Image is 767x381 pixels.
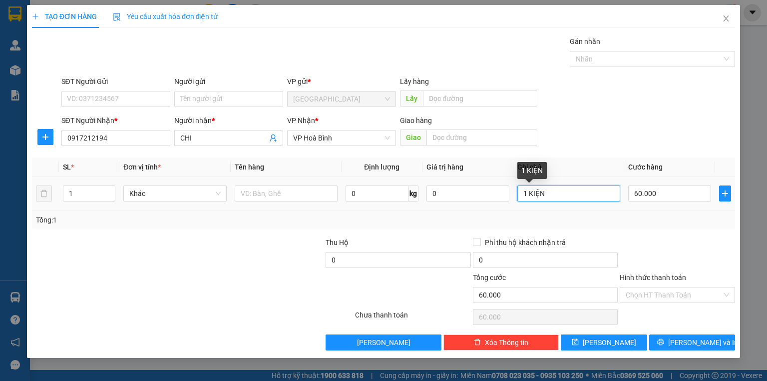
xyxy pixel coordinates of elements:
b: Nhà Xe Hà My [57,6,133,19]
span: Giá trị hàng [426,163,463,171]
span: Đơn vị tính [123,163,161,171]
button: printer[PERSON_NAME] và In [649,334,736,350]
div: Người nhận [174,115,283,126]
span: user-add [269,134,277,142]
span: Cước hàng [628,163,663,171]
span: Thu Hộ [326,238,349,246]
li: 995 [PERSON_NAME] [4,22,190,34]
input: 0 [426,185,509,201]
th: Ghi chú [513,157,624,177]
span: Lấy [400,90,423,106]
span: Giao [400,129,426,145]
span: VP Hoà Bình [293,130,390,145]
b: GỬI : [GEOGRAPHIC_DATA] [4,62,173,79]
div: Chưa thanh toán [354,309,471,327]
span: [PERSON_NAME] và In [668,337,738,348]
label: Gán nhãn [570,37,600,45]
div: VP gửi [287,76,396,87]
span: Tổng cước [473,273,506,281]
span: phone [57,36,65,44]
span: plus [720,189,731,197]
input: Dọc đường [426,129,537,145]
span: close [722,14,730,22]
span: printer [657,338,664,346]
span: Lấy hàng [400,77,429,85]
button: delete [36,185,52,201]
input: Dọc đường [423,90,537,106]
input: VD: Bàn, Ghế [235,185,338,201]
label: Hình thức thanh toán [620,273,686,281]
button: plus [719,185,731,201]
span: Khác [129,186,220,201]
span: save [572,338,579,346]
button: save[PERSON_NAME] [561,334,647,350]
span: Sài Gòn [293,91,390,106]
span: Tên hàng [235,163,264,171]
div: 1 KIỆN [517,162,547,179]
span: plus [38,133,53,141]
button: deleteXóa Thông tin [443,334,559,350]
button: Close [712,5,740,33]
span: delete [474,338,481,346]
li: 0946 508 595 [4,34,190,47]
span: Xóa Thông tin [485,337,528,348]
span: [PERSON_NAME] [357,337,410,348]
span: environment [57,24,65,32]
button: [PERSON_NAME] [326,334,441,350]
span: kg [408,185,418,201]
img: icon [113,13,121,21]
div: Tổng: 1 [36,214,297,225]
span: plus [32,13,39,20]
span: TẠO ĐƠN HÀNG [32,12,97,20]
span: Định lượng [364,163,399,171]
span: Giao hàng [400,116,432,124]
div: SĐT Người Nhận [61,115,170,126]
span: Yêu cầu xuất hóa đơn điện tử [113,12,218,20]
span: Phí thu hộ khách nhận trả [481,237,570,248]
span: [PERSON_NAME] [583,337,636,348]
div: Người gửi [174,76,283,87]
button: plus [37,129,53,145]
div: SĐT Người Gửi [61,76,170,87]
span: VP Nhận [287,116,315,124]
input: Ghi Chú [517,185,620,201]
span: SL [63,163,71,171]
